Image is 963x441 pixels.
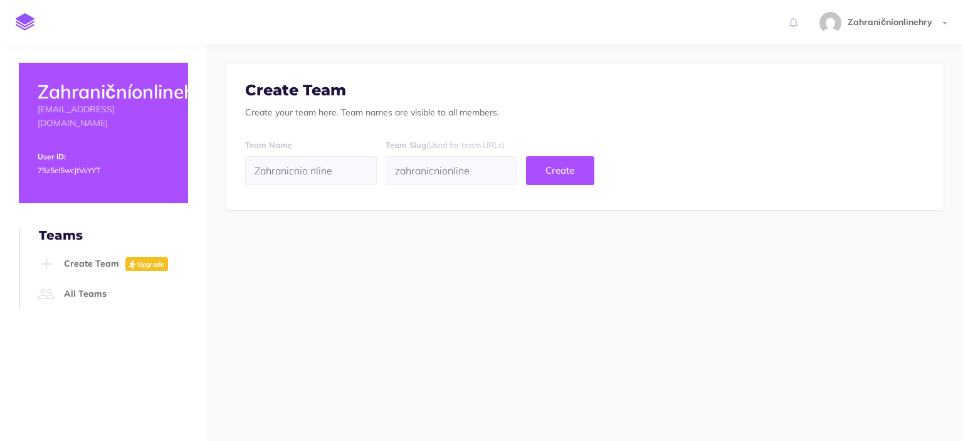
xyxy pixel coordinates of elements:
h3: Create Team [245,82,925,98]
small: User ID: [38,152,66,161]
img: logo-mark.svg [16,13,34,31]
small: 75z5eI5wcjtVsYYT [38,166,100,175]
h4: Teams [39,228,188,242]
p: Create your team here. Team names are visible to all members. [245,105,925,119]
label: Team Name [245,139,292,152]
span: Zahraničníonlinehry [841,16,939,28]
span: (Used for team URLs) [426,140,505,150]
label: Team Slug [386,139,505,152]
p: [EMAIL_ADDRESS][DOMAIN_NAME] [38,102,169,130]
h2: Zahraničníonlinehry [38,82,169,102]
a: Create Team Upgrade [35,249,188,279]
img: 02f067bc02a4e769c0fc1d4639bc8a05.jpg [819,12,841,34]
small: Upgrade [137,260,165,268]
button: Create [526,156,594,185]
a: All Teams [35,279,188,309]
